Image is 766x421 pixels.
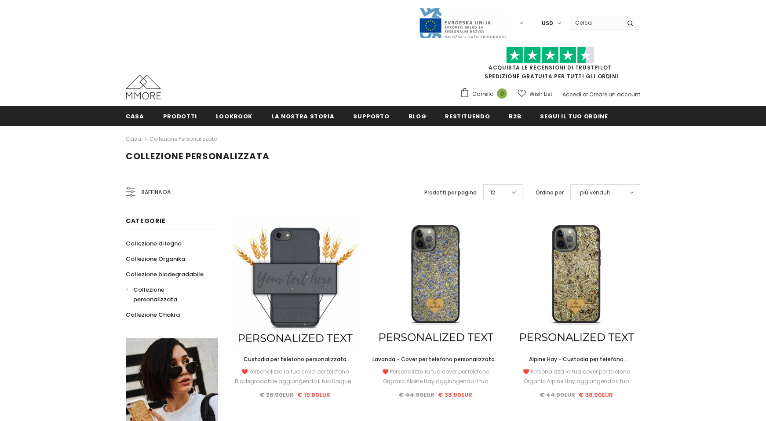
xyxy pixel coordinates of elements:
a: Collezione personalizzata [150,135,218,143]
span: € 44.90EUR [399,391,434,399]
a: Collezione Chakra [126,307,180,322]
span: USD [542,19,553,28]
a: B2B [509,106,521,126]
span: Collezione di legno [126,239,182,248]
a: Lookbook [216,106,252,126]
span: Casa [126,112,144,121]
a: Segui il tuo ordine [540,106,608,126]
span: Carrello [472,90,493,99]
a: La nostra storia [271,106,334,126]
span: Blog [409,112,427,121]
a: Javni Razpis [419,19,507,26]
span: € 44.90EUR [540,391,575,399]
img: Javni Razpis [419,7,507,39]
a: Collezione biodegradabile [126,267,204,282]
span: SPEDIZIONE GRATUITA PER TUTTI GLI ORDINI [460,51,640,80]
span: Collezione Chakra [126,311,180,319]
span: Prodotti [163,112,197,121]
span: € 38.90EUR [438,391,472,399]
a: Collezione di legno [126,236,182,251]
span: Segui il tuo ordine [540,112,608,121]
span: Alpine Hay - Custodia per telefono personalizzata - Regalo personalizzato [523,355,630,373]
span: 12 [490,188,495,197]
span: Wish List [529,90,552,99]
span: Lavanda - Cover per telefono personalizzata - Regalo personalizzato [372,355,499,373]
a: Accedi [562,91,581,98]
div: ❤️ Personalizza la tua cover per telefono Organic Alpine Hay aggiungendo il tuo Unique... [513,367,640,386]
a: Custodia per telefono personalizzata biodegradabile - nera [231,355,359,364]
a: Collezione personalizzata [126,282,208,307]
span: € 26.90EUR [259,391,294,399]
a: Carrello 0 [460,88,511,101]
span: Collezione Organika [126,255,185,263]
label: Ordina per [536,188,564,197]
a: Wish List [518,86,552,102]
div: ❤️ Personalizza la tua cover per telefono Organic Alpine Hay aggiungendo il tuo Unique... [372,367,500,386]
span: € 19.80EUR [297,391,330,399]
img: Fidati di Pilot Stars [506,47,594,64]
label: Prodotti per pagina [424,188,477,197]
input: Search Site [570,16,620,29]
a: Alpine Hay - Custodia per telefono personalizzata - Regalo personalizzato [513,355,640,364]
a: Restituendo [445,106,490,126]
span: Raffina da [142,187,171,197]
span: Collezione personalizzata [126,150,270,162]
span: supporto [353,112,389,121]
span: or [583,91,588,98]
span: La nostra storia [271,112,334,121]
span: Restituendo [445,112,490,121]
span: € 38.90EUR [579,391,613,399]
a: supporto [353,106,389,126]
a: Lavanda - Cover per telefono personalizzata - Regalo personalizzato [372,355,500,364]
a: Blog [409,106,427,126]
a: Collezione Organika [126,251,185,267]
a: Casa [126,134,141,144]
span: Collezione personalizzata [133,286,177,304]
span: 0 [497,88,507,99]
span: Collezione biodegradabile [126,270,204,278]
a: Creare un account [589,91,640,98]
img: Casi MMORE [126,75,161,99]
span: Categorie [126,216,165,225]
span: Lookbook [216,112,252,121]
a: Acquista le recensioni di TrustPilot [489,64,612,71]
span: I più venduti [577,188,610,197]
a: Casa [126,106,144,126]
a: Prodotti [163,106,197,126]
span: Custodia per telefono personalizzata biodegradabile - nera [244,355,350,373]
div: ❤️ Personalizza la tua cover per telefono Biodegradabile aggiungendo il tuo Unique... [231,367,359,386]
span: B2B [509,112,521,121]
